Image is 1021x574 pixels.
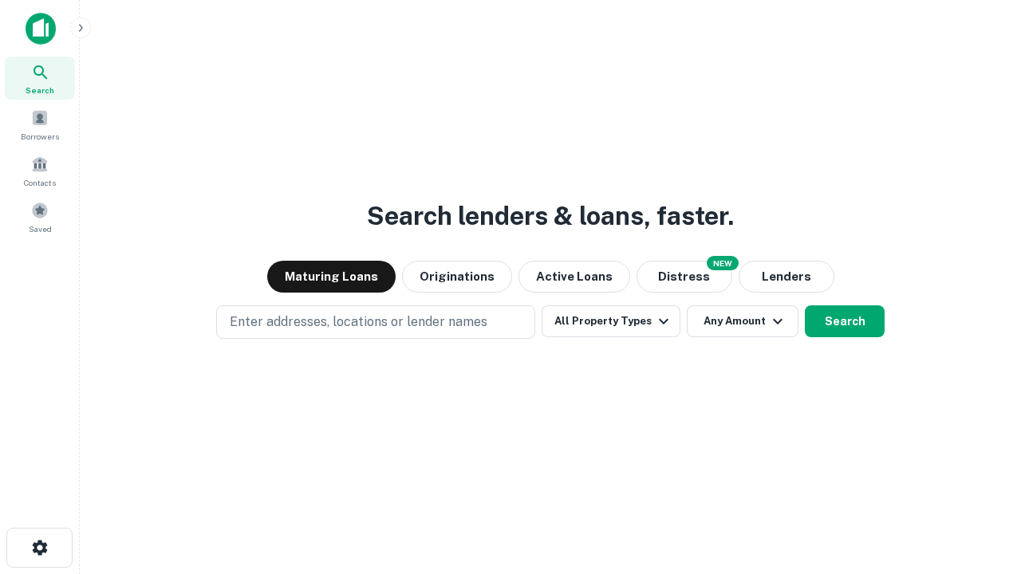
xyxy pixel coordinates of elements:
[216,305,535,339] button: Enter addresses, locations or lender names
[5,103,75,146] a: Borrowers
[637,261,732,293] button: Search distressed loans with lien and other non-mortgage details.
[29,222,52,235] span: Saved
[26,13,56,45] img: capitalize-icon.png
[21,130,59,143] span: Borrowers
[941,446,1021,523] iframe: Chat Widget
[367,197,734,235] h3: Search lenders & loans, faster.
[267,261,396,293] button: Maturing Loans
[24,176,56,189] span: Contacts
[518,261,630,293] button: Active Loans
[542,305,680,337] button: All Property Types
[26,84,54,96] span: Search
[687,305,798,337] button: Any Amount
[5,57,75,100] a: Search
[707,256,739,270] div: NEW
[805,305,885,337] button: Search
[230,313,487,332] p: Enter addresses, locations or lender names
[5,195,75,238] a: Saved
[402,261,512,293] button: Originations
[739,261,834,293] button: Lenders
[5,149,75,192] a: Contacts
